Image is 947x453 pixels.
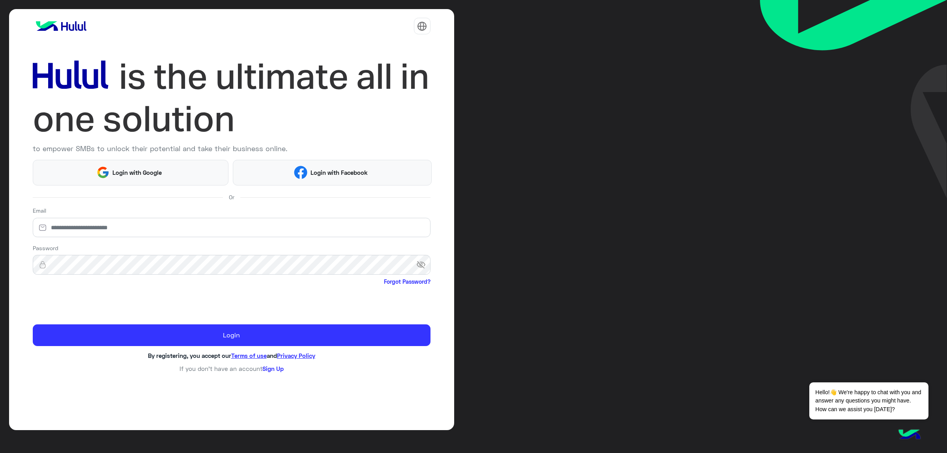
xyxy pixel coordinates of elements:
iframe: reCAPTCHA [33,288,153,318]
label: Password [33,244,58,252]
a: Forgot Password? [384,277,430,286]
span: By registering, you accept our [148,352,231,359]
img: Facebook [294,166,307,179]
button: Login with Facebook [233,160,432,185]
span: visibility_off [416,258,430,272]
span: and [267,352,277,359]
img: logo [33,18,90,34]
a: Sign Up [262,365,284,372]
a: Terms of use [231,352,267,359]
img: hulul-logo.png [896,421,923,449]
span: Or [229,193,234,201]
label: Email [33,206,46,215]
img: Google [96,166,110,179]
img: email [33,224,52,232]
button: Login [33,324,430,346]
img: tab [417,21,427,31]
img: lock [33,261,52,269]
span: Login with Facebook [307,168,371,177]
span: Hello!👋 We're happy to chat with you and answer any questions you might have. How can we assist y... [809,382,928,419]
img: hululLoginTitle_EN.svg [33,55,430,140]
span: Login with Google [110,168,165,177]
p: to empower SMBs to unlock their potential and take their business online. [33,143,430,154]
a: Privacy Policy [277,352,315,359]
button: Login with Google [33,160,229,185]
h6: If you don’t have an account [33,365,430,372]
